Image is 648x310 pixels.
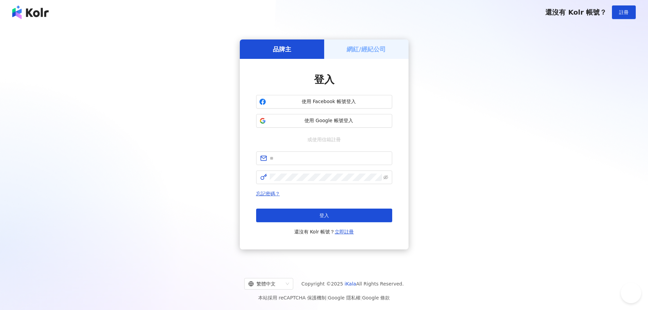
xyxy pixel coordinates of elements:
[256,114,392,128] button: 使用 Google 帳號登入
[294,228,354,236] span: 還沒有 Kolr 帳號？
[361,295,362,300] span: |
[269,98,389,105] span: 使用 Facebook 帳號登入
[619,10,629,15] span: 註冊
[345,281,356,287] a: iKala
[256,191,280,196] a: 忘記密碼？
[362,295,390,300] a: Google 條款
[328,295,361,300] a: Google 隱私權
[326,295,328,300] span: |
[612,5,636,19] button: 註冊
[383,175,388,180] span: eye-invisible
[335,229,354,234] a: 立即註冊
[256,209,392,222] button: 登入
[621,283,641,303] iframe: Help Scout Beacon - Open
[269,117,389,124] span: 使用 Google 帳號登入
[347,45,386,53] h5: 網紅/經紀公司
[314,74,334,85] span: 登入
[303,136,346,143] span: 或使用信箱註冊
[319,213,329,218] span: 登入
[248,278,283,289] div: 繁體中文
[12,5,49,19] img: logo
[301,280,404,288] span: Copyright © 2025 All Rights Reserved.
[545,8,607,16] span: 還沒有 Kolr 帳號？
[256,95,392,109] button: 使用 Facebook 帳號登入
[258,294,390,302] span: 本站採用 reCAPTCHA 保護機制
[273,45,291,53] h5: 品牌主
